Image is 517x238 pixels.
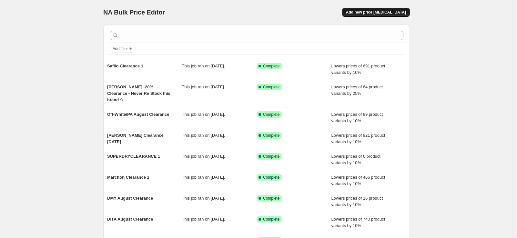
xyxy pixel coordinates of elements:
[182,64,225,68] span: This job ran on [DATE].
[107,217,153,222] span: DITA August Clearance
[107,64,143,68] span: Safilo Clearance 1
[107,154,160,159] span: SUPERDRYCLEARANCE 1
[331,154,380,165] span: Lowers prices of 6 product variants by 10%
[263,84,279,90] span: Complete
[331,133,385,144] span: Lowers prices of 921 product variants by 10%
[263,217,279,222] span: Complete
[107,84,170,102] span: [PERSON_NAME] -20% Clearance - Never Re Stock this brand :)
[107,196,153,201] span: DMY August Clearance
[331,217,385,228] span: Lowers prices of 740 product variants by 10%
[331,64,385,75] span: Lowers prices of 691 product variants by 10%
[331,112,383,123] span: Lowers prices of 99 product variants by 10%
[182,154,225,159] span: This job ran on [DATE].
[103,9,165,16] span: NA Bulk Price Editor
[263,112,279,117] span: Complete
[331,84,383,96] span: Lowers prices of 64 product variants by 25%
[113,46,128,51] span: Add filter
[263,154,279,159] span: Complete
[182,84,225,89] span: This job ran on [DATE].
[331,175,385,186] span: Lowers prices of 466 product variants by 10%
[263,64,279,69] span: Complete
[107,133,164,144] span: [PERSON_NAME] Clearance [DATE]
[342,8,410,17] button: Add new price [MEDICAL_DATA]
[346,10,406,15] span: Add new price [MEDICAL_DATA]
[263,133,279,138] span: Complete
[107,175,149,180] span: Marchon Clearance 1
[182,217,225,222] span: This job ran on [DATE].
[107,112,169,117] span: Off-White/PA August Clearance
[263,196,279,201] span: Complete
[110,45,136,53] button: Add filter
[182,196,225,201] span: This job ran on [DATE].
[263,175,279,180] span: Complete
[182,175,225,180] span: This job ran on [DATE].
[331,196,383,207] span: Lowers prices of 16 product variants by 10%
[182,133,225,138] span: This job ran on [DATE].
[182,112,225,117] span: This job ran on [DATE].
